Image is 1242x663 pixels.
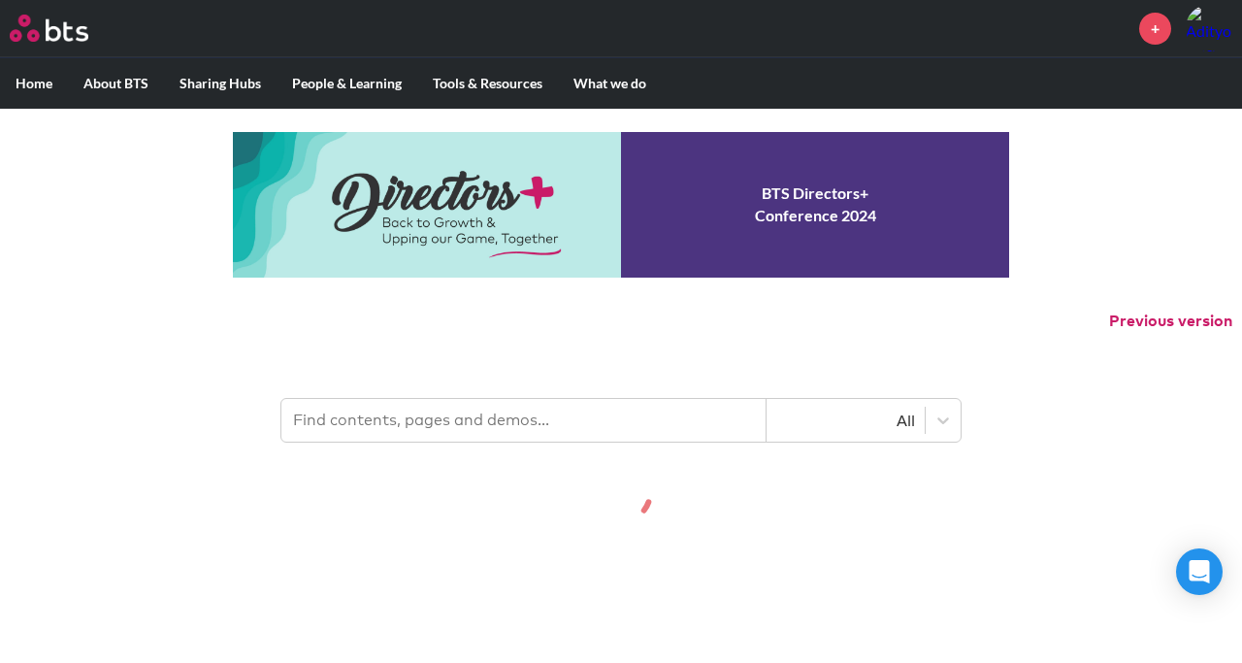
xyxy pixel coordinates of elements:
[68,58,164,109] label: About BTS
[1139,13,1171,45] a: +
[417,58,558,109] label: Tools & Resources
[1186,5,1232,51] img: Adityo Goswami
[1109,311,1232,332] button: Previous version
[277,58,417,109] label: People & Learning
[10,15,124,42] a: Go home
[1176,548,1223,595] div: Open Intercom Messenger
[281,399,767,442] input: Find contents, pages and demos...
[233,132,1009,278] a: Conference 2024
[558,58,662,109] label: What we do
[164,58,277,109] label: Sharing Hubs
[1186,5,1232,51] a: Profile
[776,410,915,431] div: All
[10,15,88,42] img: BTS Logo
